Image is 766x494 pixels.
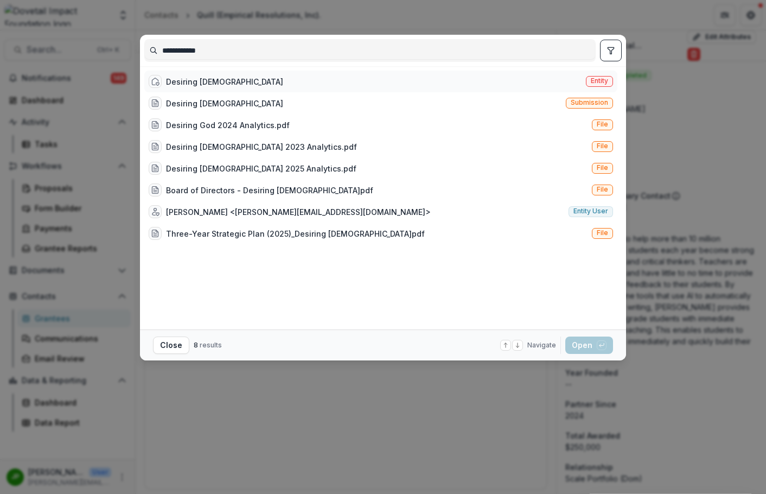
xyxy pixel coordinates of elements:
span: File [597,121,608,128]
button: Close [153,337,189,354]
button: Open [565,337,613,354]
span: File [597,164,608,172]
div: Desiring God 2024 Analytics.pdf [166,119,290,131]
div: Desiring [DEMOGRAPHIC_DATA] 2023 Analytics.pdf [166,141,357,153]
span: Navigate [527,340,556,350]
div: [PERSON_NAME] <[PERSON_NAME][EMAIL_ADDRESS][DOMAIN_NAME]> [166,206,431,218]
span: 8 [194,341,198,349]
button: toggle filters [600,40,622,61]
span: File [597,142,608,150]
div: Desiring [DEMOGRAPHIC_DATA] [166,76,283,87]
div: Desiring [DEMOGRAPHIC_DATA] [166,98,283,109]
span: Entity [591,77,608,85]
span: results [200,341,222,349]
div: Board of Directors - Desiring [DEMOGRAPHIC_DATA]pdf [166,185,373,196]
span: File [597,186,608,193]
div: Three-Year Strategic Plan (2025)_Desiring [DEMOGRAPHIC_DATA]pdf [166,228,425,239]
span: Submission [571,99,608,106]
div: Desiring [DEMOGRAPHIC_DATA] 2025 Analytics.pdf [166,163,356,174]
span: Entity user [573,207,608,215]
span: File [597,229,608,237]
